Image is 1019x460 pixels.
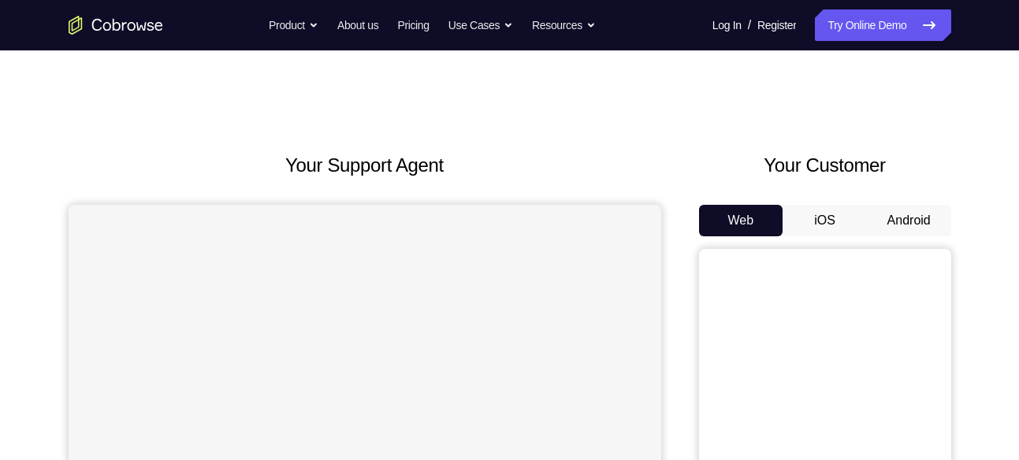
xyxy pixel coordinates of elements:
[699,205,783,236] button: Web
[337,9,378,41] a: About us
[397,9,429,41] a: Pricing
[699,151,951,180] h2: Your Customer
[757,9,796,41] a: Register
[748,16,751,35] span: /
[69,151,661,180] h2: Your Support Agent
[783,205,867,236] button: iOS
[448,9,513,41] button: Use Cases
[532,9,596,41] button: Resources
[69,16,163,35] a: Go to the home page
[867,205,951,236] button: Android
[269,9,318,41] button: Product
[712,9,742,41] a: Log In
[815,9,950,41] a: Try Online Demo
